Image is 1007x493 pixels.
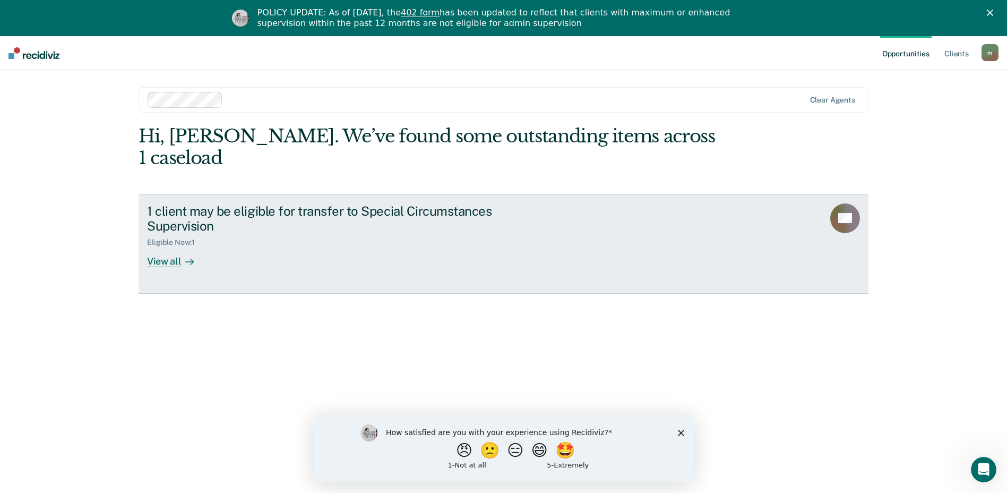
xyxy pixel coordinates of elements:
a: Clients [942,36,971,70]
a: 402 form [401,7,440,18]
img: Recidiviz [8,47,59,59]
div: Close [987,10,997,16]
a: Opportunities [880,36,932,70]
div: Hi, [PERSON_NAME]. We’ve found some outstanding items across 1 caseload [139,125,722,169]
iframe: Intercom live chat [971,457,996,482]
div: POLICY UPDATE: As of [DATE], the has been updated to reflect that clients with maximum or enhance... [257,7,759,29]
div: 1 client may be eligible for transfer to Special Circumstances Supervision [147,203,520,234]
a: 1 client may be eligible for transfer to Special Circumstances SupervisionEligible Now:1View all [139,194,868,294]
div: Eligible Now : 1 [147,238,203,247]
div: Clear agents [810,96,855,105]
div: View all [147,247,206,268]
iframe: Survey by Kim from Recidiviz [314,414,694,482]
button: m [982,44,999,61]
img: Profile image for Kim [232,10,249,27]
